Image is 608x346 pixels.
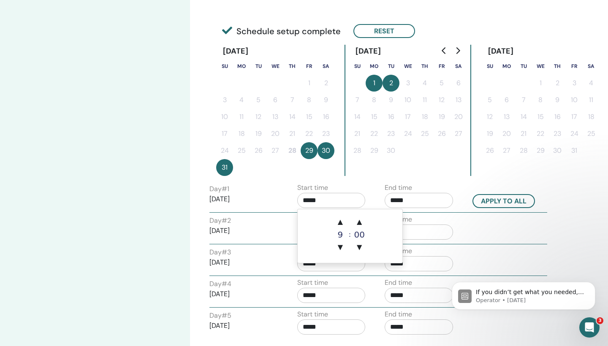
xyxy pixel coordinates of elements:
button: 10 [566,92,583,108]
th: Tuesday [383,58,399,75]
button: 16 [549,108,566,125]
button: 23 [549,125,566,142]
label: Start time [297,278,328,288]
button: 8 [532,92,549,108]
button: 20 [450,108,467,125]
iframe: Intercom notifications message [439,264,608,323]
button: 6 [267,92,284,108]
th: Saturday [583,58,600,75]
button: 27 [267,142,284,159]
label: Day # 4 [209,279,231,289]
th: Monday [498,58,515,75]
th: Friday [433,58,450,75]
label: Start time [297,309,328,319]
div: [DATE] [481,45,521,58]
span: ▼ [351,239,368,256]
button: 30 [383,142,399,159]
button: 30 [318,142,334,159]
button: 16 [383,108,399,125]
th: Saturday [450,58,467,75]
span: ▼ [332,239,349,256]
button: 3 [399,75,416,92]
button: 19 [481,125,498,142]
button: 24 [399,125,416,142]
button: 26 [433,125,450,142]
th: Monday [233,58,250,75]
div: [DATE] [349,45,388,58]
button: 12 [481,108,498,125]
th: Sunday [349,58,366,75]
div: [DATE] [216,45,255,58]
button: 11 [416,92,433,108]
label: Day # 2 [209,216,231,226]
span: 3 [597,317,603,324]
button: Go to previous month [437,42,451,59]
button: 1 [301,75,318,92]
button: 24 [566,125,583,142]
span: ▲ [332,214,349,230]
th: Friday [301,58,318,75]
button: 10 [216,108,233,125]
button: Apply to all [472,194,535,208]
button: 18 [233,125,250,142]
button: 21 [284,125,301,142]
button: 8 [301,92,318,108]
button: 25 [583,125,600,142]
button: 19 [250,125,267,142]
button: 14 [349,108,366,125]
button: 13 [450,92,467,108]
button: 4 [233,92,250,108]
th: Thursday [284,58,301,75]
button: 13 [267,108,284,125]
button: 9 [549,92,566,108]
button: 3 [216,92,233,108]
th: Monday [366,58,383,75]
p: [DATE] [209,257,278,268]
button: 6 [498,92,515,108]
button: 13 [498,108,515,125]
iframe: Intercom live chat [579,317,600,338]
label: End time [385,183,412,193]
span: ▲ [351,214,368,230]
div: : [349,214,351,256]
label: Start time [297,183,328,193]
button: 23 [318,125,334,142]
span: Schedule setup complete [222,25,341,38]
button: 17 [399,108,416,125]
th: Wednesday [267,58,284,75]
button: 15 [532,108,549,125]
button: 20 [267,125,284,142]
label: End time [385,309,412,319]
button: 26 [250,142,267,159]
button: 18 [416,108,433,125]
button: 29 [532,142,549,159]
button: 9 [383,92,399,108]
button: 14 [515,108,532,125]
button: 18 [583,108,600,125]
button: 10 [399,92,416,108]
p: [DATE] [209,289,278,299]
label: Day # 5 [209,311,231,321]
button: 7 [515,92,532,108]
button: 17 [566,108,583,125]
th: Tuesday [515,58,532,75]
button: 3 [566,75,583,92]
button: 15 [301,108,318,125]
th: Friday [566,58,583,75]
button: 28 [284,142,301,159]
th: Saturday [318,58,334,75]
button: 19 [433,108,450,125]
button: 20 [498,125,515,142]
button: 11 [233,108,250,125]
button: 21 [515,125,532,142]
div: 00 [351,230,368,239]
th: Tuesday [250,58,267,75]
button: 1 [366,75,383,92]
th: Sunday [481,58,498,75]
button: 29 [366,142,383,159]
button: 29 [301,142,318,159]
button: Go to next month [451,42,464,59]
button: 24 [216,142,233,159]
